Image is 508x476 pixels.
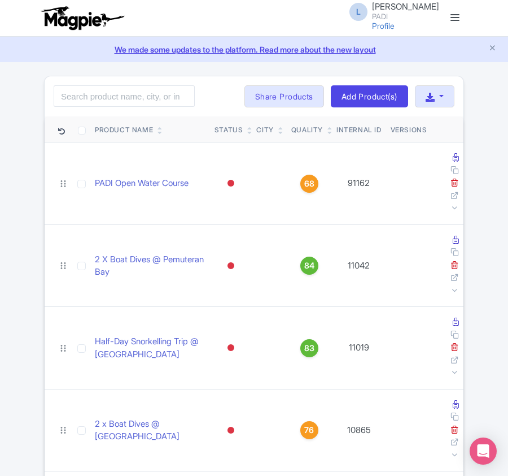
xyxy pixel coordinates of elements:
[244,85,324,108] a: Share Products
[343,2,439,20] a: L [PERSON_NAME] PADI
[304,178,314,190] span: 68
[291,125,323,135] div: Quality
[372,1,439,12] span: [PERSON_NAME]
[225,422,237,439] div: Inactive
[256,125,273,135] div: City
[386,116,432,142] th: Versions
[332,142,386,225] td: 91162
[95,125,153,135] div: Product Name
[291,175,327,193] a: 68
[95,335,205,361] a: Half-Day Snorkelling Trip @ [GEOGRAPHIC_DATA]
[470,438,497,465] div: Open Intercom Messenger
[488,42,497,55] button: Close announcement
[332,307,386,390] td: 11019
[372,13,439,20] small: PADI
[332,116,386,142] th: Internal ID
[332,224,386,307] td: 11042
[7,44,501,55] a: We made some updates to the platform. Read more about the new layout
[291,421,327,439] a: 76
[349,3,367,21] span: L
[225,340,237,356] div: Inactive
[214,125,243,135] div: Status
[291,257,327,275] a: 84
[95,177,189,190] a: PADI Open Water Course
[291,339,327,357] a: 83
[331,85,408,108] a: Add Product(s)
[372,21,395,31] a: Profile
[54,85,195,107] input: Search product name, city, or interal id
[332,389,386,471] td: 10865
[225,175,237,192] div: Inactive
[225,258,237,274] div: Inactive
[304,424,314,436] span: 76
[304,259,314,272] span: 84
[38,6,126,31] img: logo-ab69f6fb50320c5b225c76a69d11143b.png
[95,418,205,443] a: 2 x Boat Dives @ [GEOGRAPHIC_DATA]
[95,253,205,279] a: 2 X Boat Dives @ Pemuteran Bay
[304,342,314,354] span: 83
